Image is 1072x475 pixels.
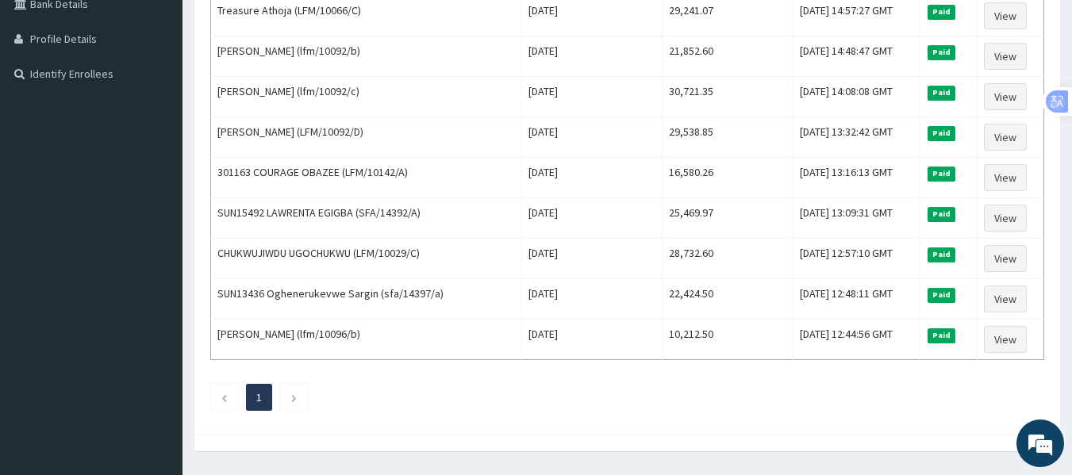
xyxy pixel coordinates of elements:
[928,247,956,262] span: Paid
[793,198,919,239] td: [DATE] 13:09:31 GMT
[928,86,956,100] span: Paid
[211,36,522,77] td: [PERSON_NAME] (lfm/10092/b)
[984,326,1027,353] a: View
[211,279,522,320] td: SUN13436 Oghenerukevwe Sargin (sfa/14397/a)
[984,205,1027,232] a: View
[793,320,919,360] td: [DATE] 12:44:56 GMT
[663,77,793,117] td: 30,721.35
[521,320,663,360] td: [DATE]
[984,2,1027,29] a: View
[290,390,298,404] a: Next page
[663,117,793,158] td: 29,538.85
[984,164,1027,191] a: View
[211,320,522,360] td: [PERSON_NAME] (lfm/10096/b)
[928,328,956,343] span: Paid
[793,239,919,279] td: [DATE] 12:57:10 GMT
[92,139,219,299] span: We're online!
[928,288,956,302] span: Paid
[663,36,793,77] td: 21,852.60
[29,79,64,119] img: d_794563401_company_1708531726252_794563401
[83,89,267,109] div: Chat with us now
[984,43,1027,70] a: View
[521,239,663,279] td: [DATE]
[8,311,302,366] textarea: Type your message and hit 'Enter'
[984,285,1027,312] a: View
[793,36,919,77] td: [DATE] 14:48:47 GMT
[928,167,956,181] span: Paid
[256,390,262,404] a: Page 1 is your current page
[260,8,298,46] div: Minimize live chat window
[211,198,522,239] td: SUN15492 LAWRENTA EGIGBA (SFA/14392/A)
[211,239,522,279] td: CHUKWUJIWDU UGOCHUKWU (LFM/10029/C)
[521,36,663,77] td: [DATE]
[793,158,919,198] td: [DATE] 13:16:13 GMT
[521,77,663,117] td: [DATE]
[521,158,663,198] td: [DATE]
[984,245,1027,272] a: View
[928,5,956,19] span: Paid
[984,83,1027,110] a: View
[211,77,522,117] td: [PERSON_NAME] (lfm/10092/c)
[928,207,956,221] span: Paid
[793,77,919,117] td: [DATE] 14:08:08 GMT
[221,390,228,404] a: Previous page
[211,117,522,158] td: [PERSON_NAME] (LFM/10092/D)
[663,198,793,239] td: 25,469.97
[793,117,919,158] td: [DATE] 13:32:42 GMT
[663,279,793,320] td: 22,424.50
[663,239,793,279] td: 28,732.60
[521,198,663,239] td: [DATE]
[928,126,956,140] span: Paid
[211,158,522,198] td: 301163 COURAGE OBAZEE (LFM/10142/A)
[793,279,919,320] td: [DATE] 12:48:11 GMT
[663,158,793,198] td: 16,580.26
[984,124,1027,151] a: View
[928,45,956,59] span: Paid
[521,117,663,158] td: [DATE]
[521,279,663,320] td: [DATE]
[663,320,793,360] td: 10,212.50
